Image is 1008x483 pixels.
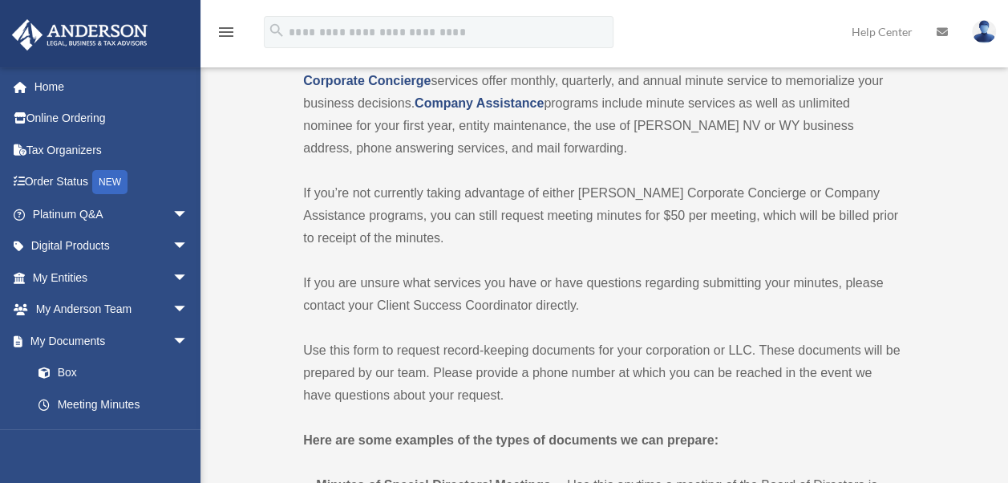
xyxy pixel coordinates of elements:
[217,22,236,42] i: menu
[172,294,204,327] span: arrow_drop_down
[268,22,285,39] i: search
[22,357,213,389] a: Box
[303,182,901,250] p: If you’re not currently taking advantage of either [PERSON_NAME] Corporate Concierge or Company A...
[22,388,204,420] a: Meeting Minutes
[415,96,544,110] a: Company Assistance
[11,103,213,135] a: Online Ordering
[11,325,213,357] a: My Documentsarrow_drop_down
[303,433,719,447] strong: Here are some examples of the types of documents we can prepare:
[11,134,213,166] a: Tax Organizers
[172,230,204,263] span: arrow_drop_down
[22,420,213,453] a: Forms Library
[7,19,152,51] img: Anderson Advisors Platinum Portal
[172,325,204,358] span: arrow_drop_down
[11,230,213,262] a: Digital Productsarrow_drop_down
[303,339,901,407] p: Use this form to request record-keeping documents for your corporation or LLC. These documents wi...
[11,166,213,199] a: Order StatusNEW
[11,71,213,103] a: Home
[972,20,996,43] img: User Pic
[11,198,213,230] a: Platinum Q&Aarrow_drop_down
[92,170,128,194] div: NEW
[172,198,204,231] span: arrow_drop_down
[172,262,204,294] span: arrow_drop_down
[11,294,213,326] a: My Anderson Teamarrow_drop_down
[303,272,901,317] p: If you are unsure what services you have or have questions regarding submitting your minutes, ple...
[217,28,236,42] a: menu
[303,74,431,87] a: Corporate Concierge
[303,70,901,160] p: services offer monthly, quarterly, and annual minute service to memorialize your business decisio...
[11,262,213,294] a: My Entitiesarrow_drop_down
